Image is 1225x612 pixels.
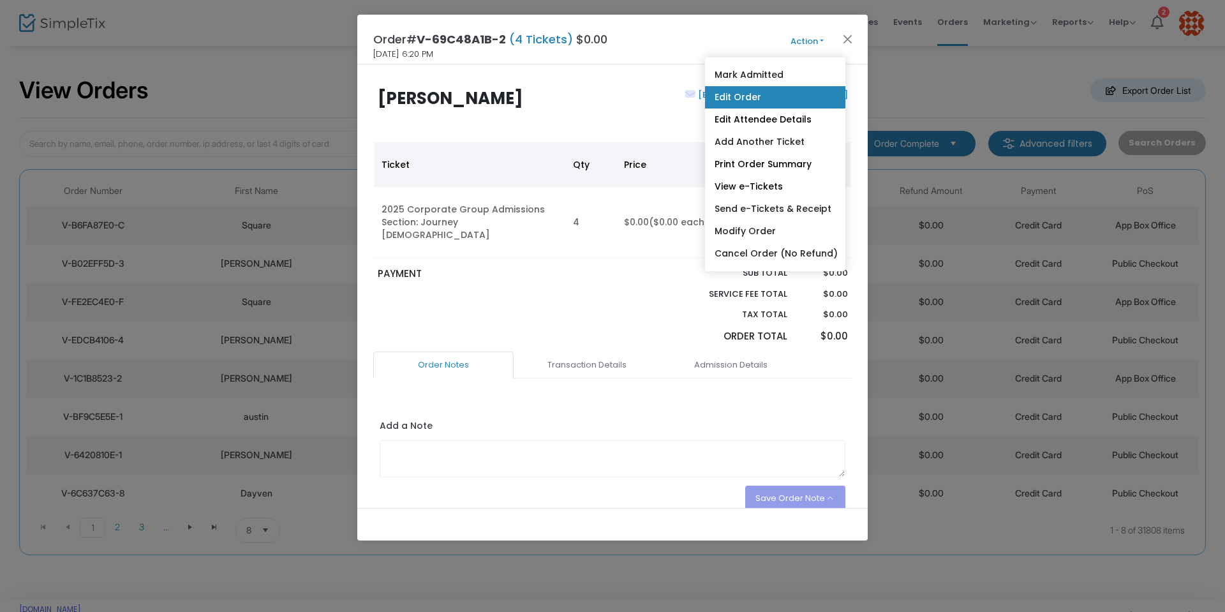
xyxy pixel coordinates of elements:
[705,198,845,220] a: Send e-Tickets & Receipt
[373,48,433,61] span: [DATE] 6:20 PM
[799,288,847,301] p: $0.00
[374,142,851,258] div: Data table
[380,419,433,436] label: Add a Note
[378,87,523,110] b: [PERSON_NAME]
[705,131,845,153] a: Add Another Ticket
[373,352,514,378] a: Order Notes
[840,31,856,47] button: Close
[679,267,787,280] p: Sub total
[679,308,787,321] p: Tax Total
[374,142,565,187] th: Ticket
[565,142,616,187] th: Qty
[378,267,607,281] p: PAYMENT
[373,31,607,48] h4: Order# $0.00
[799,267,847,280] p: $0.00
[517,352,657,378] a: Transaction Details
[705,64,845,86] a: Mark Admitted
[769,34,845,49] button: Action
[799,308,847,321] p: $0.00
[705,153,845,175] a: Print Order Summary
[649,216,709,228] span: ($0.00 each)
[705,220,845,243] a: Modify Order
[565,187,616,258] td: 4
[705,243,845,265] a: Cancel Order (No Refund)
[374,187,565,258] td: 2025 Corporate Group Admissions Section: Journey [DEMOGRAPHIC_DATA]
[705,86,845,108] a: Edit Order
[506,31,576,47] span: (4 Tickets)
[660,352,801,378] a: Admission Details
[679,288,787,301] p: Service Fee Total
[799,329,847,344] p: $0.00
[705,108,845,131] a: Edit Attendee Details
[417,31,506,47] span: V-69C48A1B-2
[616,142,738,187] th: Price
[679,329,787,344] p: Order Total
[705,175,845,198] a: View e-Tickets
[616,187,738,258] td: $0.00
